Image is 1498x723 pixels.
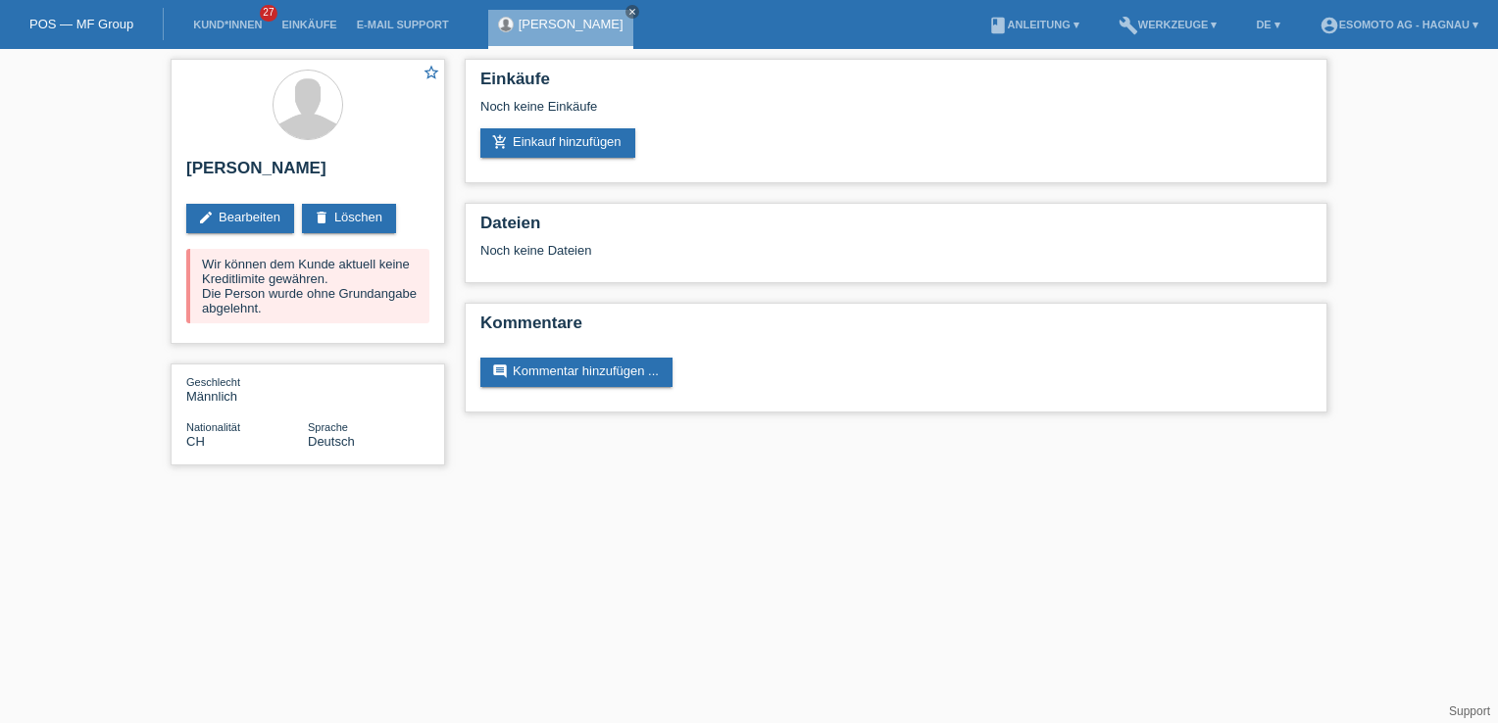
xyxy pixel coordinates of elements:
a: add_shopping_cartEinkauf hinzufügen [480,128,635,158]
span: Schweiz [186,434,205,449]
span: Geschlecht [186,376,240,388]
div: Männlich [186,374,308,404]
span: Sprache [308,421,348,433]
i: delete [314,210,329,225]
i: star_border [423,64,440,81]
a: deleteLöschen [302,204,396,233]
a: star_border [423,64,440,84]
a: [PERSON_NAME] [519,17,624,31]
a: bookAnleitung ▾ [978,19,1089,30]
i: edit [198,210,214,225]
h2: Einkäufe [480,70,1312,99]
a: E-Mail Support [347,19,459,30]
div: Noch keine Dateien [480,243,1079,258]
h2: Kommentare [480,313,1312,343]
span: Nationalität [186,421,240,433]
span: 27 [260,5,277,22]
a: buildWerkzeuge ▾ [1109,19,1227,30]
a: DE ▾ [1246,19,1289,30]
a: Einkäufe [272,19,346,30]
a: commentKommentar hinzufügen ... [480,358,673,387]
a: account_circleEsomoto AG - Hagnau ▾ [1310,19,1488,30]
i: comment [492,363,508,379]
h2: Dateien [480,214,1312,243]
a: editBearbeiten [186,204,294,233]
a: close [625,5,639,19]
a: POS — MF Group [29,17,133,31]
div: Wir können dem Kunde aktuell keine Kreditlimite gewähren. Die Person wurde ohne Grundangabe abgel... [186,249,429,323]
div: Noch keine Einkäufe [480,99,1312,128]
span: Deutsch [308,434,355,449]
i: close [627,7,637,17]
i: add_shopping_cart [492,134,508,150]
h2: [PERSON_NAME] [186,159,429,188]
i: build [1119,16,1138,35]
a: Kund*innen [183,19,272,30]
i: book [988,16,1008,35]
a: Support [1449,704,1490,718]
i: account_circle [1320,16,1339,35]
